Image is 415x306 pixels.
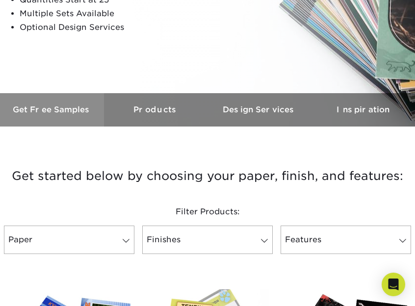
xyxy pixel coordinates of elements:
a: Finishes [142,226,273,254]
li: Multiple Sets Available [20,7,257,21]
a: Products [104,93,208,126]
h3: Products [104,105,208,114]
a: Design Services [207,93,311,126]
div: Open Intercom Messenger [382,273,405,296]
li: Optional Design Services [20,21,257,34]
a: Paper [4,226,134,254]
a: Features [281,226,411,254]
h3: Design Services [207,105,311,114]
h3: Get started below by choosing your paper, finish, and features: [7,162,408,186]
